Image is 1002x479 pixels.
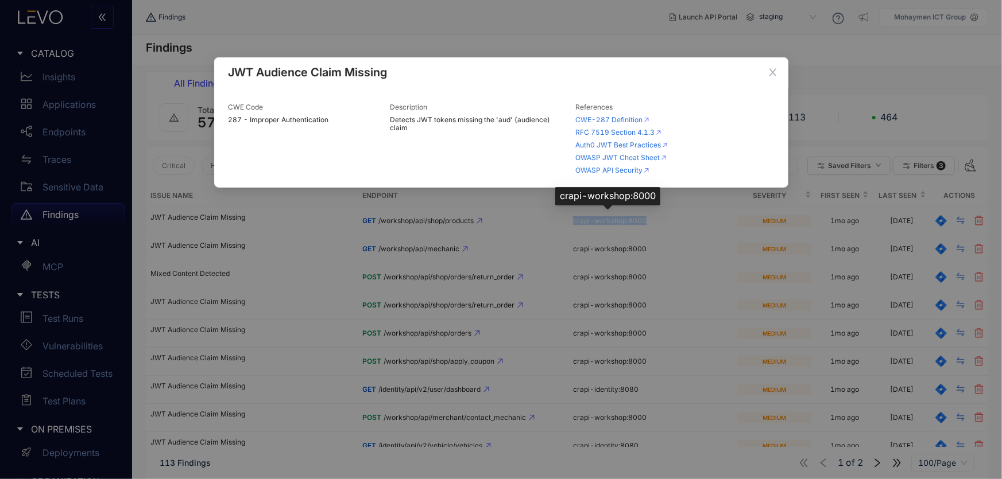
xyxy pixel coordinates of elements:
[757,57,788,88] button: Close
[575,166,648,174] a: OWASP API Security
[575,103,612,111] span: References
[575,154,666,162] a: OWASP JWT Cheat Sheet
[228,103,263,111] span: CWE Code
[228,116,381,124] span: 287 - Improper Authentication
[228,67,775,78] span: JWT Audience Claim Missing
[575,116,648,124] a: CWE-287 Definition
[555,187,660,205] div: crapi-workshop:8000
[390,116,566,132] span: Detects JWT tokens missing the 'aud' (audience) claim
[768,67,778,77] span: close
[390,103,427,111] span: Description
[575,141,667,149] a: Auth0 JWT Best Practices
[575,128,660,137] a: RFC 7519 Section 4.1.3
